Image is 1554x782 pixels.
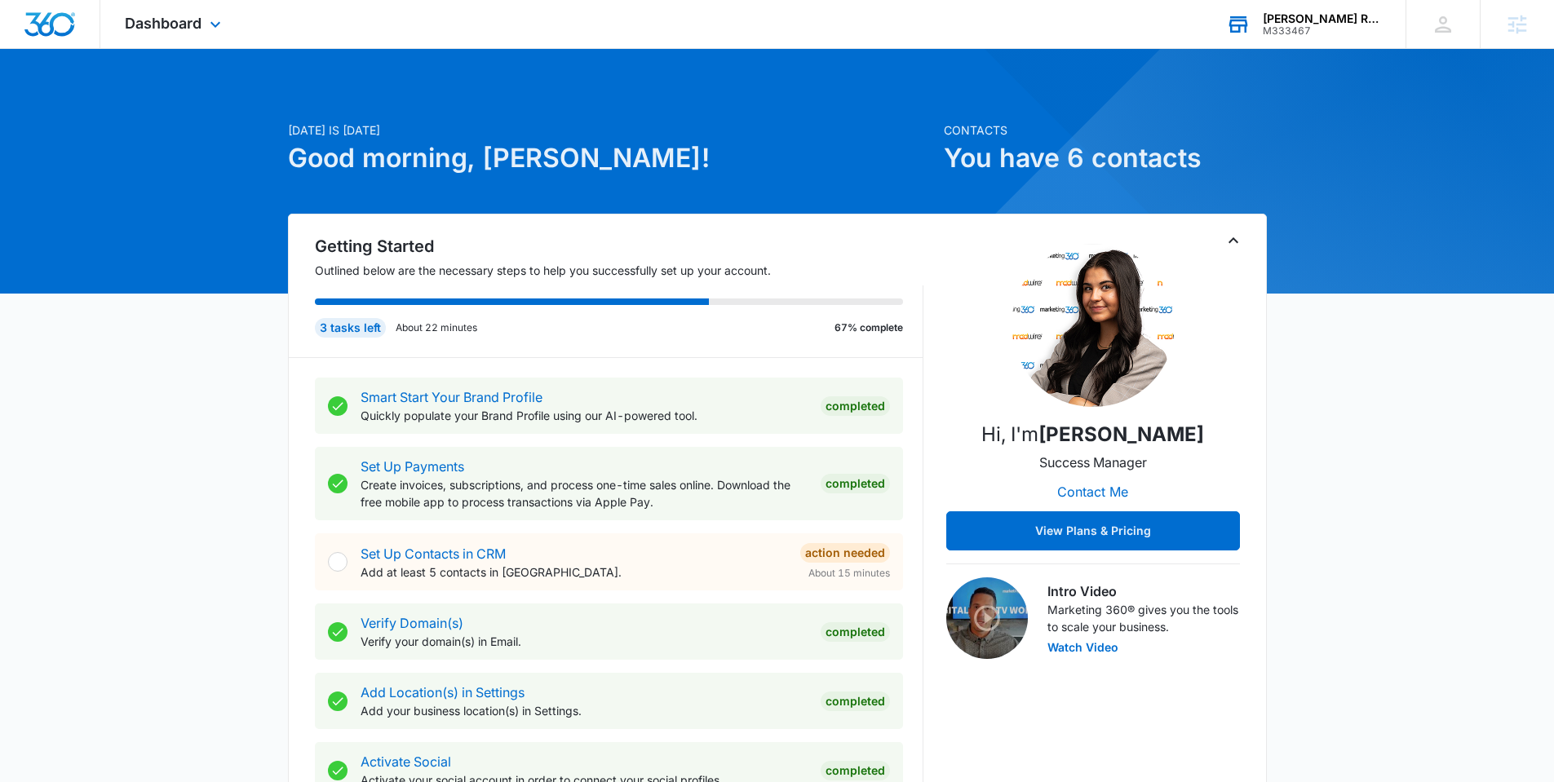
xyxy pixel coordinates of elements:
[944,121,1267,139] p: Contacts
[361,615,463,631] a: Verify Domain(s)
[821,396,890,416] div: Completed
[1039,453,1147,472] p: Success Manager
[1047,642,1118,653] button: Watch Video
[1041,472,1144,511] button: Contact Me
[1047,581,1240,601] h3: Intro Video
[288,139,934,178] h1: Good morning, [PERSON_NAME]!
[361,684,525,700] a: Add Location(s) in Settings
[361,563,787,581] p: Add at least 5 contacts in [GEOGRAPHIC_DATA].
[315,234,923,258] h2: Getting Started
[835,320,903,335] p: 67% complete
[821,622,890,642] div: Completed
[1263,12,1382,25] div: account name
[800,543,890,563] div: Action Needed
[315,262,923,279] p: Outlined below are the necessary steps to help you successfully set up your account.
[288,121,934,139] p: [DATE] is [DATE]
[315,318,386,338] div: 3 tasks left
[125,15,201,32] span: Dashboard
[396,320,477,335] p: About 22 minutes
[361,458,464,475] a: Set Up Payments
[361,753,451,770] a: Activate Social
[361,546,506,562] a: Set Up Contacts in CRM
[361,476,808,510] p: Create invoices, subscriptions, and process one-time sales online. Download the free mobile app t...
[946,577,1028,659] img: Intro Video
[821,474,890,493] div: Completed
[361,702,808,719] p: Add your business location(s) in Settings.
[981,420,1204,449] p: Hi, I'm
[808,566,890,581] span: About 15 minutes
[1047,601,1240,635] p: Marketing 360® gives you the tools to scale your business.
[1224,231,1243,250] button: Toggle Collapse
[946,511,1240,550] button: View Plans & Pricing
[361,389,542,405] a: Smart Start Your Brand Profile
[821,691,890,711] div: Completed
[944,139,1267,178] h1: You have 6 contacts
[1012,244,1175,407] img: Sophia Elmore
[361,407,808,424] p: Quickly populate your Brand Profile using our AI-powered tool.
[821,761,890,780] div: Completed
[361,633,808,650] p: Verify your domain(s) in Email.
[1263,25,1382,37] div: account id
[1038,422,1204,446] strong: [PERSON_NAME]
